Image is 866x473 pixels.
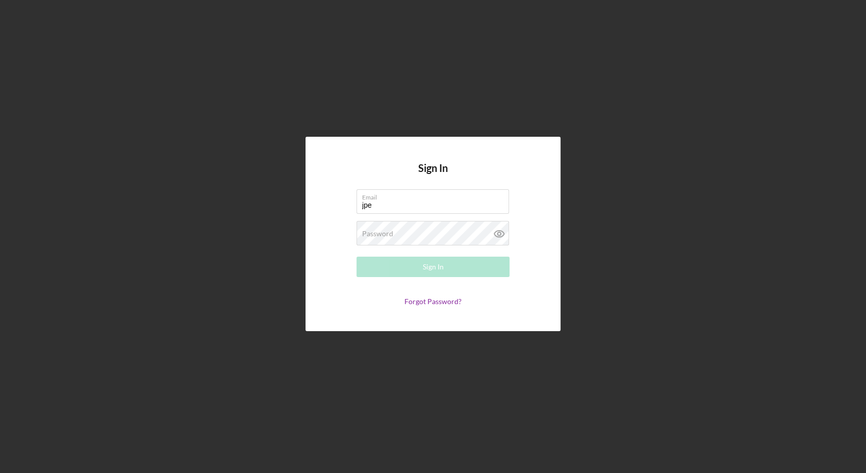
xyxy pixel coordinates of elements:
a: Forgot Password? [404,297,462,306]
label: Email [362,190,509,201]
h4: Sign In [418,162,448,189]
label: Password [362,230,393,238]
div: Sign In [423,257,444,277]
button: Sign In [356,257,510,277]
